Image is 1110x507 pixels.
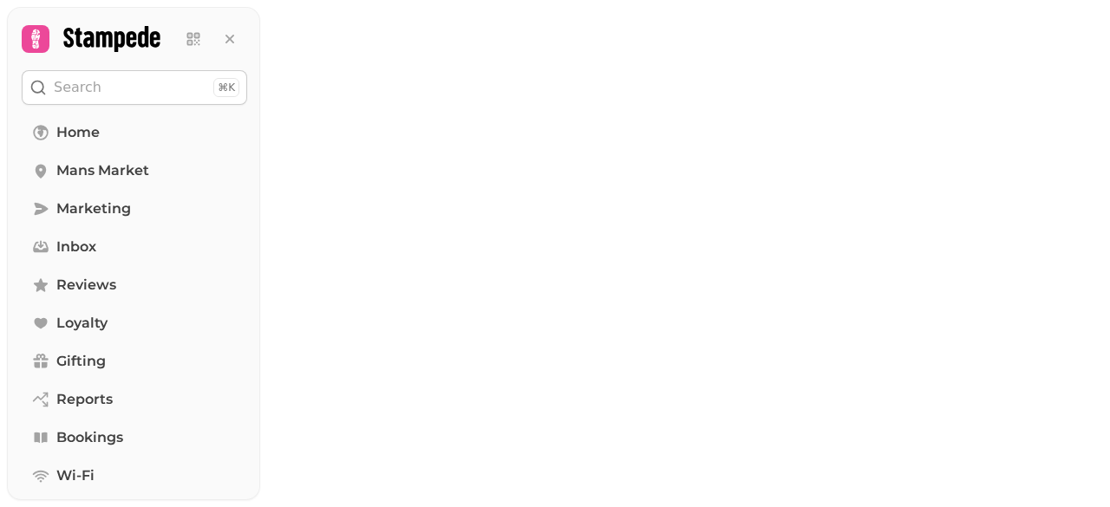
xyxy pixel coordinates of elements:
[22,458,247,493] a: Wi-Fi
[56,122,100,143] span: Home
[56,465,95,486] span: Wi-Fi
[56,389,113,410] span: Reports
[56,237,96,257] span: Inbox
[22,192,247,226] a: Marketing
[54,77,101,98] p: Search
[22,115,247,150] a: Home
[56,313,108,334] span: Loyalty
[56,427,123,448] span: Bookings
[22,230,247,264] a: Inbox
[22,70,247,105] button: Search⌘K
[22,306,247,341] a: Loyalty
[22,153,247,188] a: Mans Market
[22,420,247,455] a: Bookings
[56,198,131,219] span: Marketing
[22,382,247,417] a: Reports
[56,160,149,181] span: Mans Market
[56,351,106,372] span: Gifting
[22,344,247,379] a: Gifting
[56,275,116,296] span: Reviews
[213,78,239,97] div: ⌘K
[22,268,247,302] a: Reviews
